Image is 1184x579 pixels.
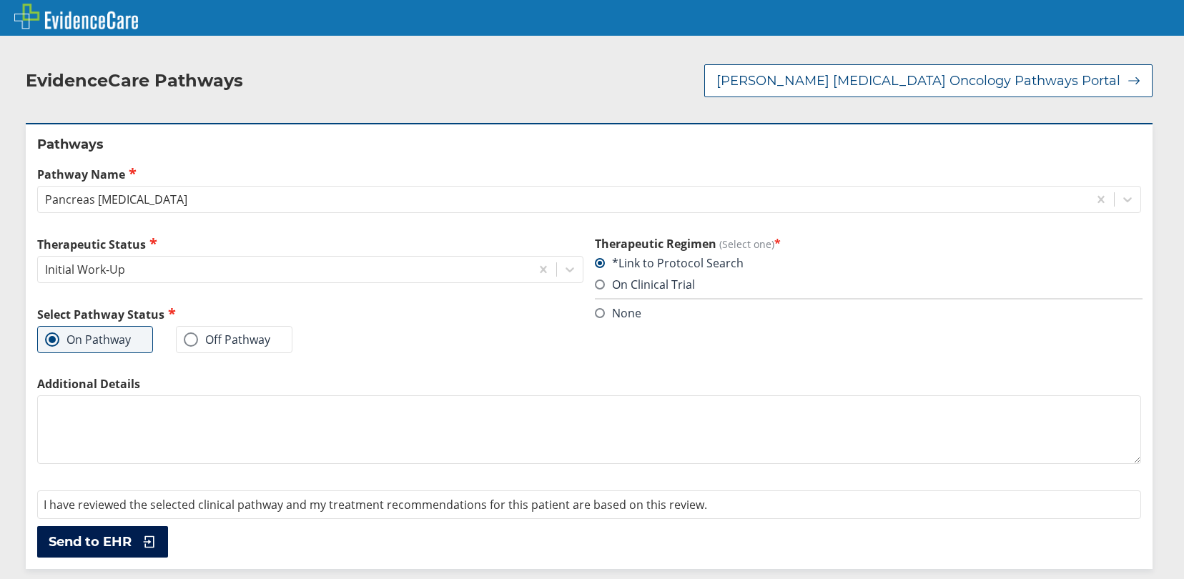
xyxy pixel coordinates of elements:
h2: EvidenceCare Pathways [26,70,243,91]
span: [PERSON_NAME] [MEDICAL_DATA] Oncology Pathways Portal [716,72,1120,89]
div: Initial Work-Up [45,262,125,277]
div: Pancreas [MEDICAL_DATA] [45,192,187,207]
label: Off Pathway [184,332,270,347]
label: Additional Details [37,376,1141,392]
h2: Select Pathway Status [37,306,583,322]
button: [PERSON_NAME] [MEDICAL_DATA] Oncology Pathways Portal [704,64,1153,97]
span: I have reviewed the selected clinical pathway and my treatment recommendations for this patient a... [44,497,707,513]
label: Therapeutic Status [37,236,583,252]
label: None [595,305,641,321]
label: *Link to Protocol Search [595,255,744,271]
img: EvidenceCare [14,4,138,29]
label: On Clinical Trial [595,277,695,292]
h2: Pathways [37,136,1141,153]
label: On Pathway [45,332,131,347]
button: Send to EHR [37,526,168,558]
span: Send to EHR [49,533,132,550]
span: (Select one) [719,237,774,251]
label: Pathway Name [37,166,1141,182]
h3: Therapeutic Regimen [595,236,1141,252]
